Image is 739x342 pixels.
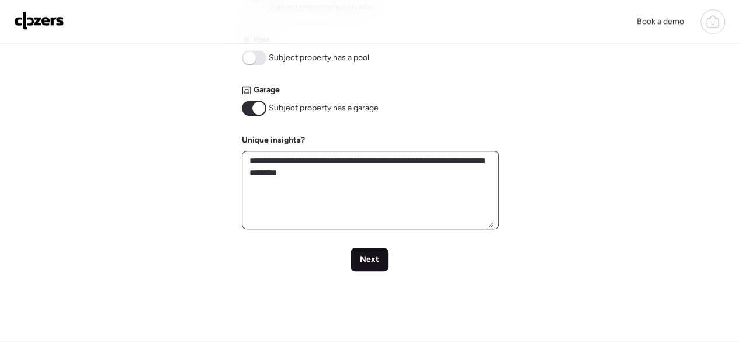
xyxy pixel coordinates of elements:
[14,11,64,30] img: Logo
[637,16,684,26] span: Book a demo
[242,135,305,145] label: Unique insights?
[269,102,379,114] span: Subject property has a garage
[360,254,379,265] span: Next
[254,84,280,96] span: Garage
[269,52,369,64] span: Subject property has a pool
